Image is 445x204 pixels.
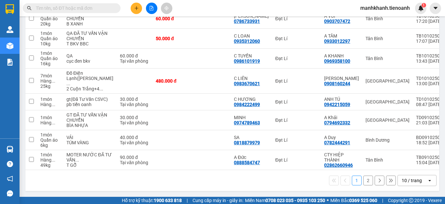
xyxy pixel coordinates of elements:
[36,5,113,12] input: Tìm tên, số ĐT hoặc mã đơn
[352,176,362,185] button: 1
[66,135,113,140] div: VẢI
[120,135,149,140] div: 40.000 đ
[40,137,60,143] div: Quần áo
[234,97,269,102] div: C HƯƠNG
[324,81,350,86] div: 0908160244
[6,4,14,14] img: logo-vxr
[40,56,60,61] div: Quần áo
[7,176,13,182] span: notification
[234,81,260,86] div: 0983670621
[66,71,113,86] div: Đồ Điện Lạnh(Đã Tư Vấn CSVC)
[51,157,55,163] span: ...
[51,120,55,125] span: ...
[366,118,409,123] div: [GEOGRAPHIC_DATA]
[427,178,432,183] svg: open
[66,81,70,86] span: ...
[40,163,60,168] div: 49 kg
[324,140,350,145] div: 0782444291
[234,39,260,44] div: 0935312060
[275,157,318,163] div: Đạt Lí
[27,6,32,10] span: search
[156,78,188,84] div: 480.000 đ
[349,198,377,203] strong: 0369 525 060
[40,61,60,66] div: 16 kg
[234,155,269,160] div: A Đức
[234,102,260,107] div: 0984222499
[366,99,409,104] div: [GEOGRAPHIC_DATA]
[75,157,79,163] span: ...
[324,135,359,140] div: A Duy
[266,198,325,203] strong: 0708 023 035 - 0935 103 250
[120,120,149,125] div: Tại văn phòng
[120,58,149,64] div: Tại văn phòng
[7,161,13,167] span: question-circle
[366,137,409,143] div: Bình Dương
[66,86,113,91] div: 2 Cuộn Trắng+4 Cuộn Tròn Đen+1 Bao Nâu
[324,33,359,39] div: A TÂM
[324,76,359,81] div: Hùng Quân
[40,31,60,36] div: 1 món
[234,58,260,64] div: 0986101919
[324,163,353,168] div: 02862660946
[154,198,182,203] strong: 1900 633 818
[66,41,113,46] div: T BKV BBC
[187,197,188,204] span: |
[234,33,269,39] div: C LOAN
[234,120,260,125] div: 0974789463
[234,135,269,140] div: SA
[366,56,409,61] div: Tân Bình
[66,112,113,123] div: GT ĐÃ TƯ VẤN VẬN CHUYỂN
[324,102,350,107] div: 0942215059
[164,6,169,10] span: aim
[275,16,318,21] div: Đạt Lí
[234,76,269,81] div: C LIÊN
[275,99,318,104] div: Đạt Lí
[275,36,318,41] div: Đạt Lí
[40,152,60,157] div: 1 món
[409,198,413,203] span: copyright
[40,132,60,137] div: 1 món
[66,152,113,163] div: MOTER NƯỚC ĐÃ TƯ VẤN CSVC
[275,56,318,61] div: Đạt Lí
[146,3,157,14] button: file-add
[234,115,269,120] div: MINH
[120,155,149,160] div: 90.000 đ
[120,115,149,120] div: 30.000 đ
[324,19,350,24] div: 0903707472
[245,197,325,204] span: Miền Nam
[275,118,318,123] div: Đạt Lí
[324,58,350,64] div: 0969358100
[40,78,60,84] div: Hàng thông thường
[66,102,113,107] div: pb tiến oanh
[382,197,383,204] span: |
[40,84,60,89] div: 25 kg
[366,78,409,84] div: [GEOGRAPHIC_DATA]
[40,21,60,26] div: 20 kg
[120,97,149,102] div: 30.000 đ
[433,5,438,11] span: caret-down
[120,160,149,165] div: Tại văn phòng
[40,51,60,56] div: 1 món
[7,26,13,33] img: warehouse-icon
[330,197,377,204] span: Miền Bắc
[7,42,13,49] img: warehouse-icon
[363,176,373,185] button: 2
[324,39,350,44] div: 0933012297
[40,157,60,163] div: Hàng thông thường
[161,3,172,14] button: aim
[7,59,13,66] img: solution-icon
[234,53,269,58] div: C TUYỀN
[131,3,142,14] button: plus
[40,41,60,46] div: 10 kg
[324,120,350,125] div: 0794692332
[134,6,139,10] span: plus
[156,16,188,21] div: 60.000 đ
[193,197,243,204] span: Cung cấp máy in - giấy in:
[66,21,113,26] div: B XANH
[366,16,409,21] div: Tân Bình
[234,160,260,165] div: 0888584747
[51,78,55,84] span: ...
[275,78,318,84] div: Đạt Lí
[366,157,409,163] div: Tân Bình
[122,197,182,204] span: Hỗ trợ kỹ thuật:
